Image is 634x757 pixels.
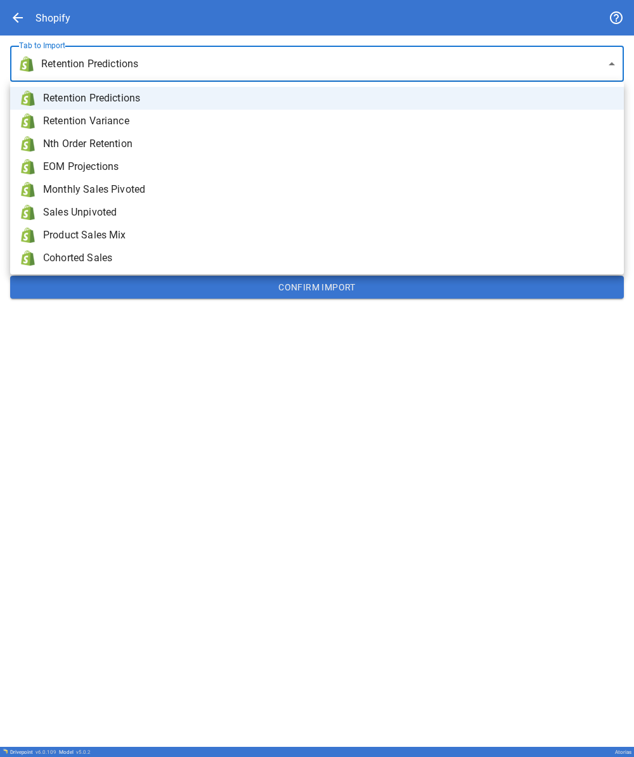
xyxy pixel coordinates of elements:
img: brand icon not found [20,205,36,220]
img: brand icon not found [20,228,36,243]
img: brand icon not found [20,136,36,152]
span: Retention Variance [43,113,614,129]
span: Monthly Sales Pivoted [43,182,614,197]
span: Retention Predictions [43,91,614,106]
img: brand icon not found [20,182,36,197]
span: Cohorted Sales [43,250,614,266]
img: brand icon not found [20,250,36,266]
img: brand icon not found [20,113,36,129]
span: Sales Unpivoted [43,205,614,220]
img: brand icon not found [20,91,36,106]
img: brand icon not found [20,159,36,174]
span: Nth Order Retention [43,136,614,152]
span: Product Sales Mix [43,228,614,243]
span: EOM Projections [43,159,614,174]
